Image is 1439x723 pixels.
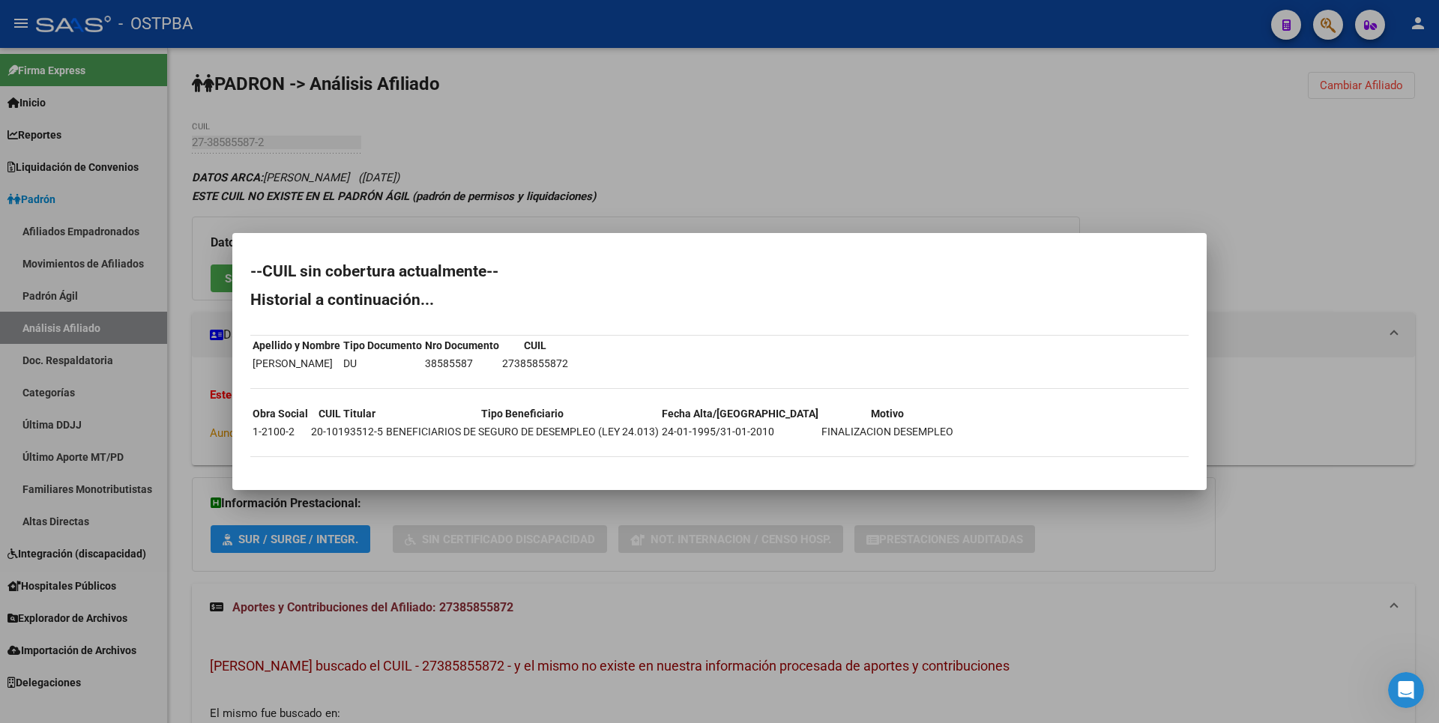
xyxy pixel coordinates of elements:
td: BENEFICIARIOS DE SEGURO DE DESEMPLEO (LEY 24.013) [385,423,660,440]
span: Mensajes [200,505,249,515]
td: 20-10193512-5 [310,423,384,440]
h2: --CUIL sin cobertura actualmente-- [250,264,1189,279]
button: Mensajes [150,468,300,527]
th: CUIL [501,337,569,354]
td: 1-2100-2 [252,423,309,440]
span: Inicio [59,505,91,515]
td: 27385855872 [501,355,569,372]
th: Tipo Documento [343,337,423,354]
div: Cerrar [258,24,285,51]
div: Envíanos un mensaje [31,214,250,230]
td: [PERSON_NAME] [252,355,341,372]
th: Nro Documento [424,337,500,354]
td: 24-01-1995/31-01-2010 [661,423,819,440]
p: Necesitás ayuda? [30,157,270,183]
h2: Historial a continuación... [250,292,1189,307]
p: Hola! [PERSON_NAME] [30,106,270,157]
th: Obra Social [252,405,309,422]
td: DU [343,355,423,372]
th: Tipo Beneficiario [385,405,660,422]
th: Motivo [821,405,954,422]
td: 38585587 [424,355,500,372]
th: Fecha Alta/[GEOGRAPHIC_DATA] [661,405,819,422]
td: FINALIZACION DESEMPLEO [821,423,954,440]
th: CUIL Titular [310,405,384,422]
th: Apellido y Nombre [252,337,341,354]
iframe: Intercom live chat [1388,672,1424,708]
div: Envíanos un mensaje [15,202,285,243]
